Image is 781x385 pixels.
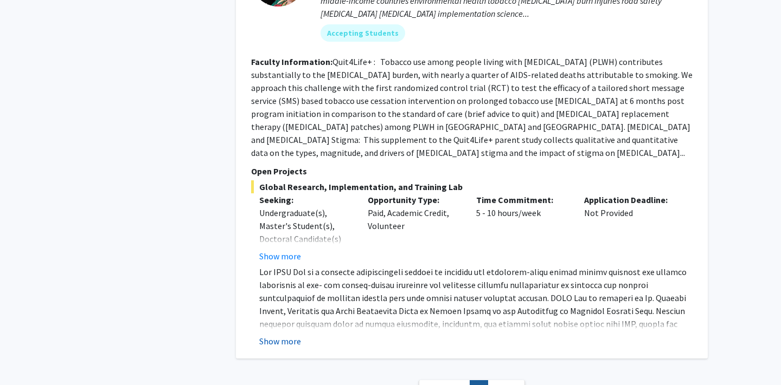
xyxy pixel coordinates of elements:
span: Global Research, Implementation, and Training Lab [251,180,693,193]
div: Not Provided [576,193,684,263]
p: Seeking: [259,193,351,206]
div: 5 - 10 hours/week [468,193,577,263]
p: Open Projects [251,165,693,178]
iframe: Chat [8,336,46,377]
b: Faculty Information: [251,56,332,67]
p: Opportunity Type: [368,193,460,206]
p: Time Commitment: [476,193,568,206]
button: Show more [259,335,301,348]
div: Paid, Academic Credit, Volunteer [360,193,468,263]
mat-chip: Accepting Students [321,24,405,42]
p: Application Deadline: [584,193,676,206]
fg-read-more: Quit4Life+ : Tobacco use among people living with [MEDICAL_DATA] (PLWH) contributes substantially... [251,56,693,158]
button: Show more [259,250,301,263]
div: Undergraduate(s), Master's Student(s), Doctoral Candidate(s) (PhD, MD, DMD, PharmD, etc.), Postdo... [259,206,351,310]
